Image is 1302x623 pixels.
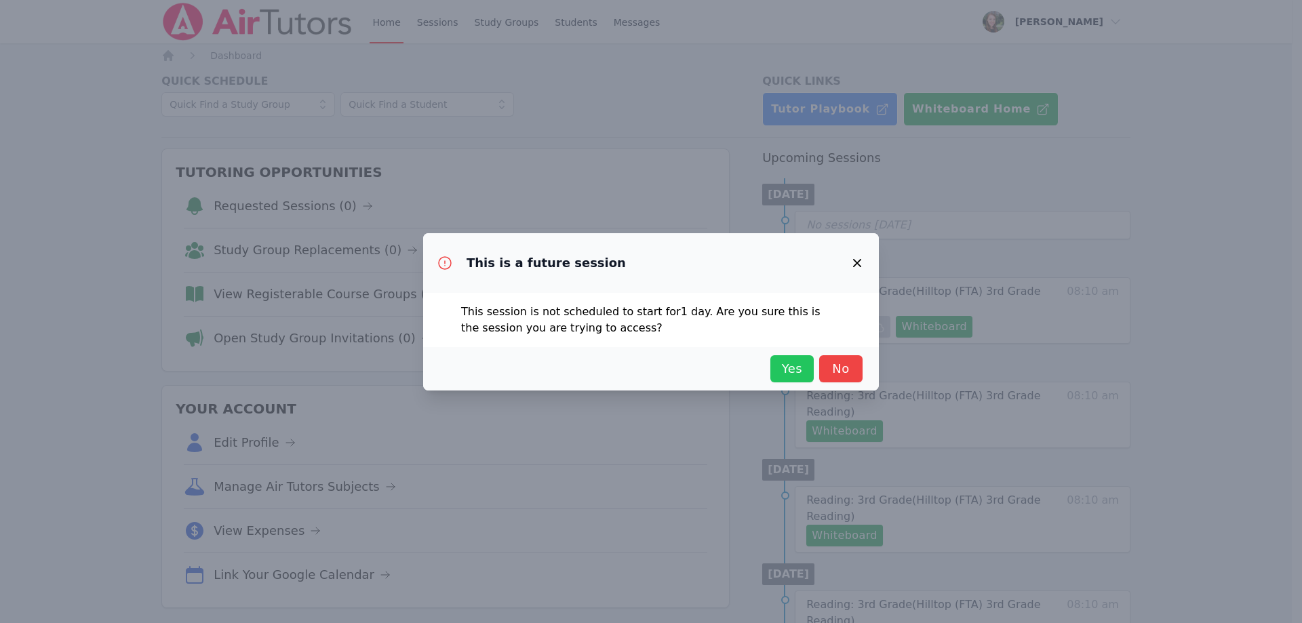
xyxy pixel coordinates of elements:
span: Yes [777,359,807,378]
button: Yes [770,355,814,382]
button: No [819,355,863,382]
span: No [826,359,856,378]
p: This session is not scheduled to start for 1 day . Are you sure this is the session you are tryin... [461,304,841,336]
h3: This is a future session [467,255,626,271]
